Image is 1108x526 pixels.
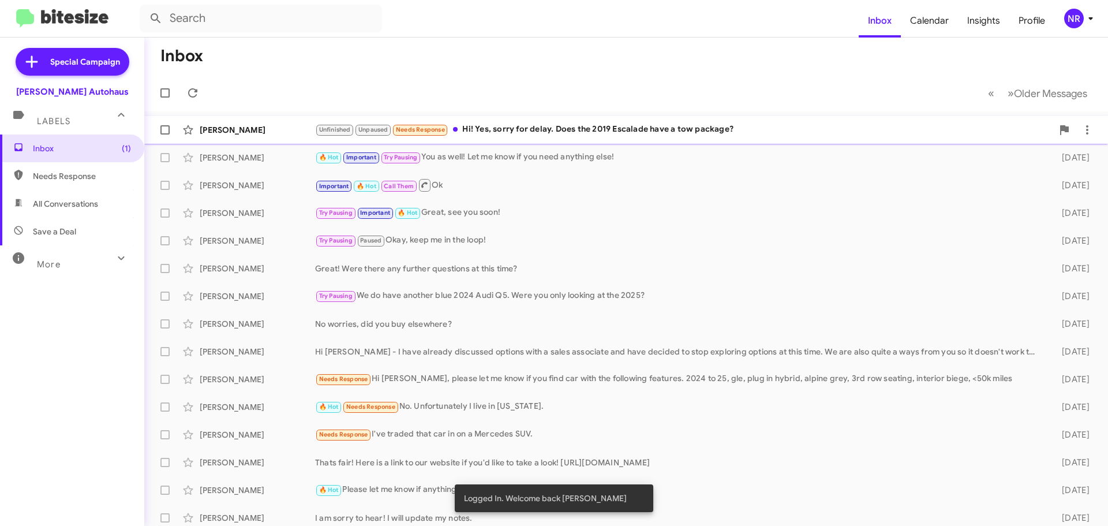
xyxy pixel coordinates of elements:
[319,237,353,244] span: Try Pausing
[319,209,353,217] span: Try Pausing
[315,289,1043,303] div: We do have another blue 2024 Audi Q5. Were you only looking at the 2025?
[1043,401,1099,413] div: [DATE]
[200,401,315,413] div: [PERSON_NAME]
[122,143,131,154] span: (1)
[200,290,315,302] div: [PERSON_NAME]
[319,403,339,411] span: 🔥 Hot
[200,484,315,496] div: [PERSON_NAME]
[33,226,76,237] span: Save a Deal
[346,403,395,411] span: Needs Response
[1043,457,1099,468] div: [DATE]
[357,182,376,190] span: 🔥 Hot
[982,81,1094,105] nav: Page navigation example
[315,178,1043,192] div: Ok
[50,56,120,68] span: Special Campaign
[200,512,315,524] div: [PERSON_NAME]
[315,346,1043,357] div: Hi [PERSON_NAME] - I have already discussed options with a sales associate and have decided to st...
[1043,263,1099,274] div: [DATE]
[360,237,381,244] span: Paused
[1001,81,1094,105] button: Next
[901,4,958,38] a: Calendar
[1043,318,1099,330] div: [DATE]
[33,198,98,210] span: All Conversations
[958,4,1009,38] a: Insights
[1043,346,1099,357] div: [DATE]
[37,259,61,270] span: More
[319,126,351,133] span: Unfinished
[315,151,1043,164] div: You as well! Let me know if you need anything else!
[315,318,1043,330] div: No worries, did you buy elsewhere?
[200,207,315,219] div: [PERSON_NAME]
[384,182,414,190] span: Call Them
[1043,152,1099,163] div: [DATE]
[384,154,417,161] span: Try Pausing
[200,235,315,247] div: [PERSON_NAME]
[346,154,376,161] span: Important
[319,486,339,494] span: 🔥 Hot
[1064,9,1084,28] div: NR
[33,170,131,182] span: Needs Response
[33,143,131,154] span: Inbox
[1014,87,1087,100] span: Older Messages
[988,86,994,100] span: «
[1043,180,1099,191] div: [DATE]
[1043,207,1099,219] div: [DATE]
[464,493,627,504] span: Logged In. Welcome back [PERSON_NAME]
[396,126,445,133] span: Needs Response
[200,374,315,385] div: [PERSON_NAME]
[200,124,315,136] div: [PERSON_NAME]
[1054,9,1095,28] button: NR
[315,512,1043,524] div: I am sorry to hear! I will update my notes.
[315,400,1043,413] div: No. Unfortunately I live in [US_STATE].
[981,81,1001,105] button: Previous
[315,457,1043,468] div: Thats fair! Here is a link to our website if you'd like to take a look! [URL][DOMAIN_NAME]
[859,4,901,38] a: Inbox
[315,123,1053,136] div: Hi! Yes, sorry for delay. Does the 2019 Escalade have a tow package?
[1009,4,1054,38] a: Profile
[200,180,315,191] div: [PERSON_NAME]
[1043,374,1099,385] div: [DATE]
[398,209,417,217] span: 🔥 Hot
[200,152,315,163] div: [PERSON_NAME]
[1008,86,1014,100] span: »
[315,234,1043,247] div: Okay, keep me in the loop!
[16,48,129,76] a: Special Campaign
[160,47,203,65] h1: Inbox
[1043,484,1099,496] div: [DATE]
[319,375,368,383] span: Needs Response
[37,116,70,126] span: Labels
[1043,290,1099,302] div: [DATE]
[16,86,129,98] div: [PERSON_NAME] Autohaus
[315,206,1043,219] div: Great, see you soon!
[200,318,315,330] div: [PERSON_NAME]
[200,457,315,468] div: [PERSON_NAME]
[319,431,368,438] span: Needs Response
[140,5,382,32] input: Search
[315,372,1043,386] div: Hi [PERSON_NAME], please let me know if you find car with the following features. 2024 to 25, gle...
[315,483,1043,497] div: Please let me know if anything changes
[358,126,388,133] span: Unpaused
[200,346,315,357] div: [PERSON_NAME]
[319,292,353,300] span: Try Pausing
[319,182,349,190] span: Important
[360,209,390,217] span: Important
[315,263,1043,274] div: Great! Were there any further questions at this time?
[200,263,315,274] div: [PERSON_NAME]
[1043,512,1099,524] div: [DATE]
[200,429,315,441] div: [PERSON_NAME]
[315,428,1043,441] div: I've traded that car in on a Mercedes SUV.
[1043,235,1099,247] div: [DATE]
[319,154,339,161] span: 🔥 Hot
[1043,429,1099,441] div: [DATE]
